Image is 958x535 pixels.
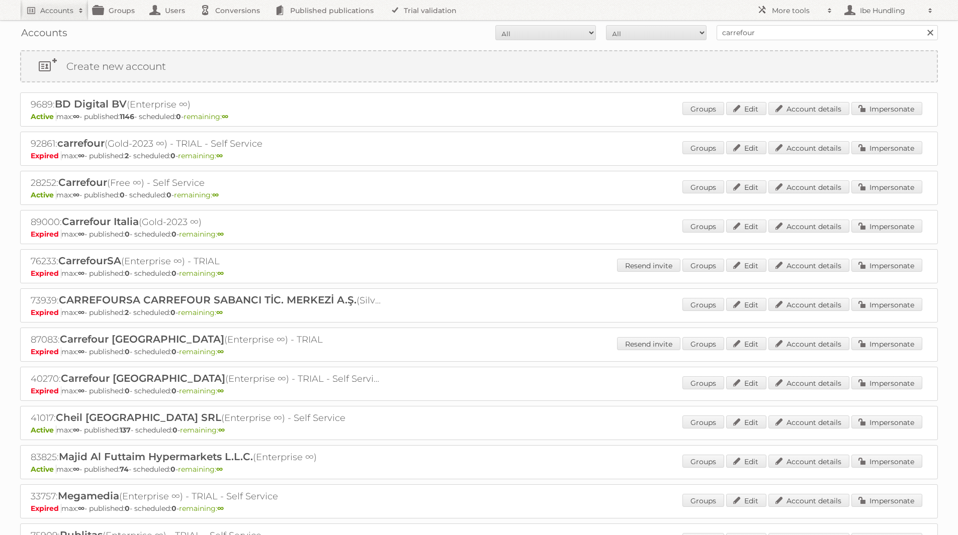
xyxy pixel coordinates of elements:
strong: ∞ [78,347,84,356]
strong: 0 [170,308,176,317]
h2: More tools [772,6,822,16]
span: Expired [31,347,61,356]
a: Edit [726,220,766,233]
a: Impersonate [851,298,922,311]
strong: 0 [170,465,176,474]
span: Cheil [GEOGRAPHIC_DATA] SRL [56,411,221,423]
strong: ∞ [78,504,84,513]
a: Account details [768,455,849,468]
span: remaining: [178,151,223,160]
strong: ∞ [217,269,224,278]
a: Edit [726,259,766,272]
span: CarrefourSA [58,255,121,267]
strong: ∞ [212,190,219,199]
a: Account details [768,298,849,311]
strong: ∞ [78,308,84,317]
a: Account details [768,102,849,115]
a: Resend invite [617,337,680,350]
p: max: - published: - scheduled: - [31,347,927,356]
span: Megamedia [58,490,119,502]
p: max: - published: - scheduled: - [31,230,927,239]
a: Groups [682,180,724,193]
strong: 0 [125,347,130,356]
a: Groups [682,376,724,389]
span: remaining: [179,504,224,513]
strong: ∞ [78,151,84,160]
a: Impersonate [851,494,922,507]
strong: ∞ [73,190,79,199]
span: Carrefour [58,176,107,188]
strong: 0 [172,425,178,435]
h2: 40270: (Enterprise ∞) - TRIAL - Self Service [31,372,383,385]
span: Majid Al Futtaim Hypermarkets L.L.C. [59,451,253,463]
a: Account details [768,259,849,272]
a: Edit [726,180,766,193]
a: Groups [682,494,724,507]
strong: ∞ [216,151,223,160]
strong: 2 [125,308,129,317]
span: remaining: [179,347,224,356]
h2: 41017: (Enterprise ∞) - Self Service [31,411,383,424]
span: Carrefour [GEOGRAPHIC_DATA] [61,372,225,384]
span: Expired [31,269,61,278]
strong: 0 [171,347,177,356]
strong: ∞ [217,386,224,395]
span: remaining: [184,112,228,121]
h2: 33757: (Enterprise ∞) - TRIAL - Self Service [31,490,383,503]
p: max: - published: - scheduled: - [31,269,927,278]
p: max: - published: - scheduled: - [31,465,927,474]
strong: ∞ [216,308,223,317]
a: Impersonate [851,337,922,350]
a: Account details [768,415,849,429]
a: Edit [726,102,766,115]
strong: 0 [125,230,130,239]
a: Account details [768,141,849,154]
strong: ∞ [217,504,224,513]
strong: ∞ [73,425,79,435]
a: Impersonate [851,415,922,429]
strong: ∞ [78,230,84,239]
h2: 89000: (Gold-2023 ∞) [31,216,383,229]
h2: 28252: (Free ∞) - Self Service [31,176,383,189]
a: Edit [726,494,766,507]
span: remaining: [180,425,225,435]
p: max: - published: - scheduled: - [31,386,927,395]
strong: ∞ [73,112,79,121]
a: Groups [682,298,724,311]
a: Edit [726,376,766,389]
a: Edit [726,298,766,311]
strong: 0 [171,230,177,239]
a: Account details [768,180,849,193]
h2: 83825: (Enterprise ∞) [31,451,383,464]
strong: 0 [176,112,181,121]
span: remaining: [174,190,219,199]
span: remaining: [179,230,224,239]
a: Edit [726,455,766,468]
a: Impersonate [851,102,922,115]
a: Impersonate [851,141,922,154]
strong: 1146 [120,112,134,121]
a: Impersonate [851,455,922,468]
strong: ∞ [78,269,84,278]
strong: 0 [170,151,176,160]
strong: ∞ [217,230,224,239]
strong: ∞ [222,112,228,121]
span: Carrefour Italia [62,216,139,228]
strong: ∞ [216,465,223,474]
a: Account details [768,376,849,389]
strong: 137 [120,425,131,435]
span: Expired [31,504,61,513]
strong: ∞ [78,386,84,395]
a: Impersonate [851,259,922,272]
span: Active [31,465,56,474]
strong: 0 [166,190,171,199]
span: Carrefour [GEOGRAPHIC_DATA] [60,333,224,345]
a: Create new account [21,51,937,81]
span: CARREFOURSA CARREFOUR SABANCI TİC. MERKEZİ A.Ş. [59,294,357,306]
strong: 2 [125,151,129,160]
p: max: - published: - scheduled: - [31,504,927,513]
strong: 0 [120,190,125,199]
a: Resend invite [617,259,680,272]
span: remaining: [178,308,223,317]
a: Impersonate [851,376,922,389]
